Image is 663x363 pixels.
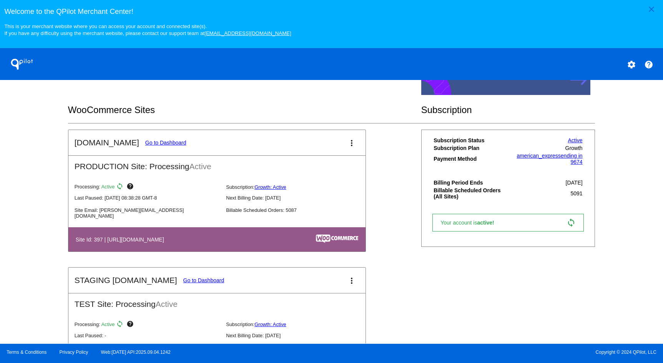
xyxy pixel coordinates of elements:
[75,183,220,192] p: Processing:
[116,183,125,192] mat-icon: sync
[644,60,653,69] mat-icon: help
[7,57,37,72] h1: QPilot
[226,321,371,327] p: Subscription:
[226,207,371,213] p: Billable Scheduled Orders: 5087
[226,184,371,190] p: Subscription:
[75,276,177,285] h2: STAGING [DOMAIN_NAME]
[338,350,656,355] span: Copyright © 2024 QPilot, LLC
[627,60,636,69] mat-icon: settings
[68,105,421,115] h2: WooCommerce Sites
[568,137,583,143] a: Active
[60,350,88,355] a: Privacy Policy
[567,218,576,227] mat-icon: sync
[7,350,47,355] a: Terms & Conditions
[75,195,220,201] p: Last Paused: [DATE] 08:38:28 GMT-8
[433,145,508,152] th: Subscription Plan
[101,321,115,327] span: Active
[126,320,136,330] mat-icon: help
[477,220,498,226] span: active!
[4,23,291,36] small: This is your merchant website where you can access your account and connected site(s). If you hav...
[517,153,582,165] a: american_expressending in 9674
[421,105,595,115] h2: Subscription
[145,140,186,146] a: Go to Dashboard
[101,184,115,190] span: Active
[647,5,656,14] mat-icon: close
[226,195,371,201] p: Next Billing Date: [DATE]
[433,152,508,165] th: Payment Method
[156,300,178,308] span: Active
[68,293,366,309] h2: TEST Site: Processing
[75,333,220,338] p: Last Paused: -
[116,320,125,330] mat-icon: sync
[76,236,168,243] h4: Site Id: 397 | [URL][DOMAIN_NAME]
[433,137,508,144] th: Subscription Status
[189,162,211,171] span: Active
[204,30,291,36] a: [EMAIL_ADDRESS][DOMAIN_NAME]
[565,145,583,151] span: Growth
[347,276,356,285] mat-icon: more_vert
[316,235,358,243] img: c53aa0e5-ae75-48aa-9bee-956650975ee5
[433,179,508,186] th: Billing Period Ends
[347,138,356,148] mat-icon: more_vert
[570,190,582,196] span: 5091
[75,138,139,147] h2: [DOMAIN_NAME]
[254,321,286,327] a: Growth: Active
[440,220,502,226] span: Your account is
[101,350,171,355] a: Web:[DATE] API:2025.09.04.1242
[126,183,136,192] mat-icon: help
[433,187,508,200] th: Billable Scheduled Orders (All Sites)
[75,207,220,219] p: Site Email: [PERSON_NAME][EMAIL_ADDRESS][DOMAIN_NAME]
[432,214,583,231] a: Your account isactive! sync
[4,7,658,16] h3: Welcome to the QPilot Merchant Center!
[566,180,583,186] span: [DATE]
[254,184,286,190] a: Growth: Active
[75,320,220,330] p: Processing:
[226,333,371,338] p: Next Billing Date: [DATE]
[68,156,366,171] h2: PRODUCTION Site: Processing
[517,153,560,159] span: american_express
[183,277,224,283] a: Go to Dashboard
